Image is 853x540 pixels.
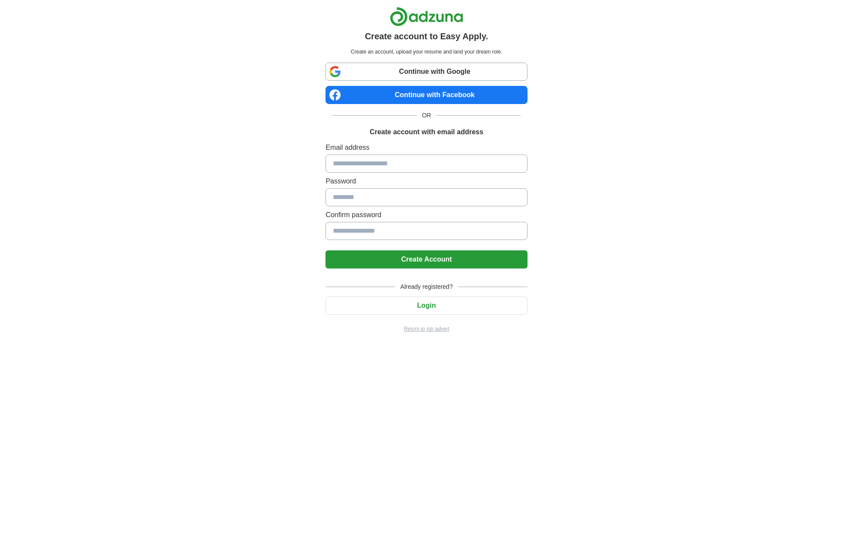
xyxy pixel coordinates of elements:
label: Password [325,176,527,186]
p: Create an account, upload your resume and land your dream role. [327,48,525,56]
a: Login [325,302,527,309]
a: Return to job advert [325,325,527,333]
h1: Create account with email address [370,127,483,137]
a: Continue with Google [325,63,527,81]
span: OR [417,111,436,120]
label: Confirm password [325,210,527,220]
button: Login [325,297,527,315]
img: Adzuna logo [390,7,463,26]
button: Create Account [325,250,527,268]
label: Email address [325,142,527,153]
span: Already registered? [395,282,458,291]
a: Continue with Facebook [325,86,527,104]
h1: Create account to Easy Apply. [365,30,488,43]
